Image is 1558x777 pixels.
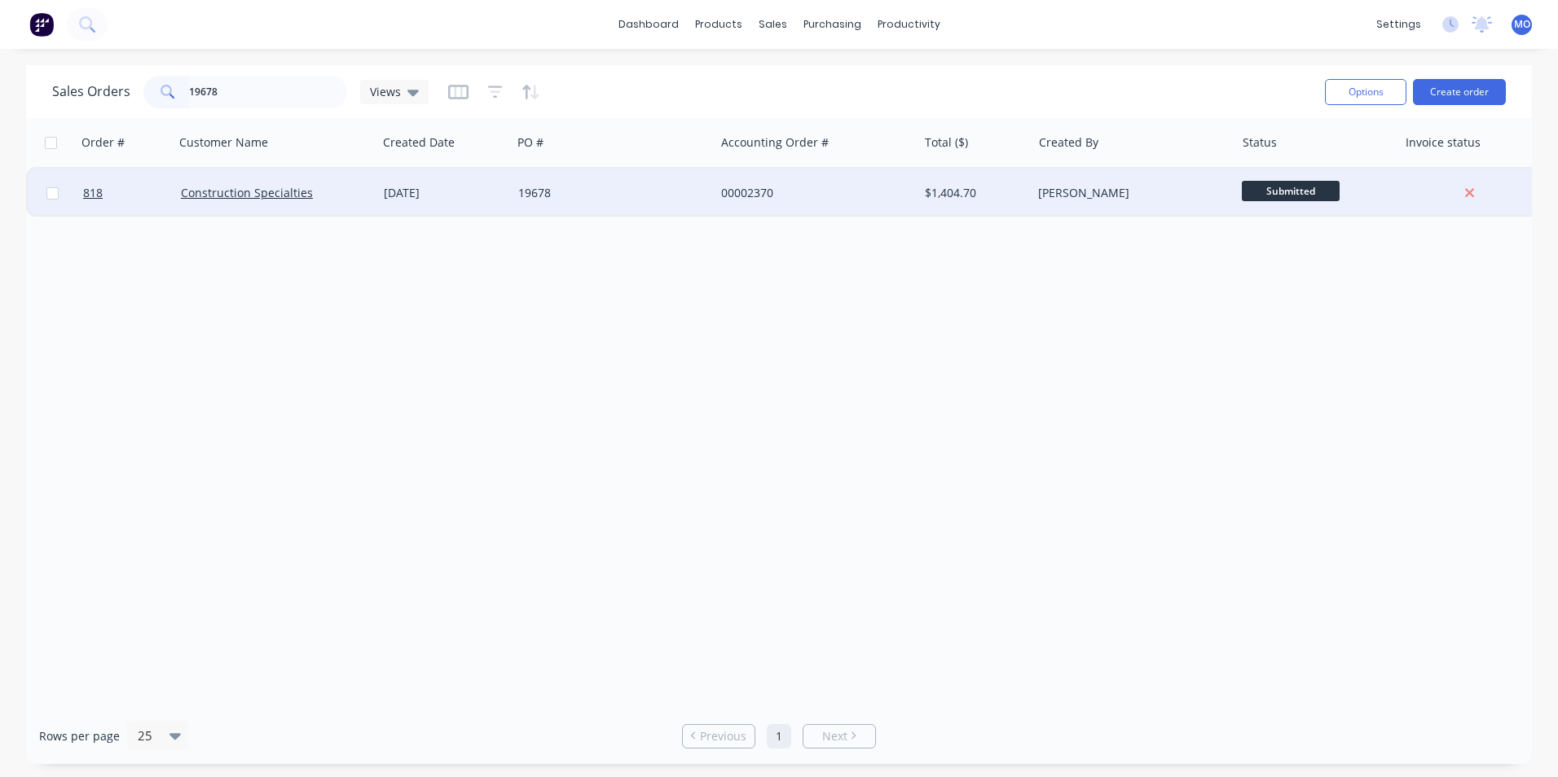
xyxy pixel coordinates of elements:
[1325,79,1406,105] button: Options
[925,185,1020,201] div: $1,404.70
[925,134,968,151] div: Total ($)
[39,728,120,744] span: Rows per page
[1368,12,1429,37] div: settings
[1514,17,1530,32] span: MO
[29,12,54,37] img: Factory
[517,134,544,151] div: PO #
[384,185,505,201] div: [DATE]
[767,724,791,748] a: Page 1 is your current page
[370,83,401,100] span: Views
[1413,79,1506,105] button: Create order
[383,134,455,151] div: Created Date
[610,12,687,37] a: dashboard
[721,185,902,201] div: 00002370
[721,134,829,151] div: Accounting Order #
[822,728,847,744] span: Next
[52,84,130,99] h1: Sales Orders
[83,185,103,201] span: 818
[700,728,746,744] span: Previous
[683,728,755,744] a: Previous page
[795,12,869,37] div: purchasing
[81,134,125,151] div: Order #
[83,169,181,217] a: 818
[1039,134,1098,151] div: Created By
[189,76,348,108] input: Search...
[518,185,699,201] div: 19678
[179,134,268,151] div: Customer Name
[1038,185,1219,201] div: [PERSON_NAME]
[1243,134,1277,151] div: Status
[803,728,875,744] a: Next page
[181,185,313,200] a: Construction Specialties
[1406,134,1481,151] div: Invoice status
[869,12,948,37] div: productivity
[676,724,882,748] ul: Pagination
[687,12,750,37] div: products
[750,12,795,37] div: sales
[1242,181,1340,201] span: Submitted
